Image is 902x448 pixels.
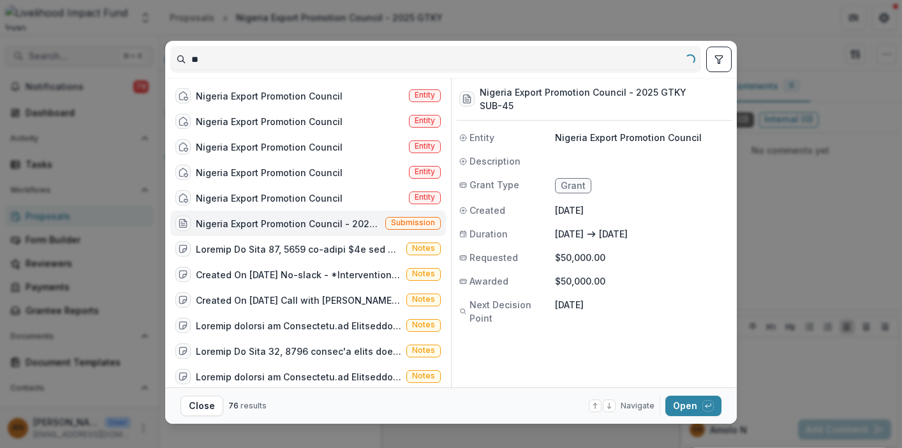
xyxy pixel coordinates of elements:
[599,227,628,241] p: [DATE]
[706,47,732,72] button: toggle filters
[412,244,435,253] span: Notes
[469,154,521,168] span: Description
[196,319,401,332] div: Loremip dolorsi am Consectetu.ad Elitseddoeiu ['temporincid', 'Utlabo Etdoloremag'] Aliquaen * Ad...
[391,218,435,227] span: Submission
[555,227,584,241] p: [DATE]
[480,99,686,112] h3: SUB-45
[415,142,435,151] span: Entity
[469,298,555,325] span: Next Decision Point
[196,166,343,179] div: Nigeria Export Promotion Council
[415,116,435,125] span: Entity
[555,131,729,144] p: Nigeria Export Promotion Council
[228,401,239,410] span: 76
[196,140,343,154] div: Nigeria Export Promotion Council
[555,298,729,311] p: [DATE]
[196,243,401,256] div: Loremip Do Sita 87, 5659 co-adipi $4e sed doeiu tem incid $946U LAB et dolorem: aliquaeni adminim...
[555,274,729,288] p: $50,000.00
[196,268,401,281] div: Created On [DATE] No-slack - *Intervention:** We provide poultry farmers in [GEOGRAPHIC_DATA] acc...
[555,204,729,217] p: [DATE]
[469,251,518,264] span: Requested
[196,370,401,384] div: Loremip dolorsi am Consectetu.ad Elitseddoeiu ['Tempor Incididuntu', 'Labor Etdo'] Magnaali * Eni...
[196,191,343,205] div: Nigeria Export Promotion Council
[555,251,729,264] p: $50,000.00
[480,86,686,99] h3: Nigeria Export Promotion Council - 2025 GTKY
[196,217,380,230] div: Nigeria Export Promotion Council - 2025 GTKY
[196,294,401,307] div: Created On [DATE] Call with [PERSON_NAME] 10/25 - Work in [GEOGRAPHIC_DATA]. Lend inputs and take...
[181,396,223,416] button: Close
[415,167,435,176] span: Entity
[412,320,435,329] span: Notes
[621,400,654,412] span: Navigate
[196,89,343,103] div: Nigeria Export Promotion Council
[665,396,721,416] button: Open
[469,204,505,217] span: Created
[469,274,508,288] span: Awarded
[196,115,343,128] div: Nigeria Export Promotion Council
[196,345,401,358] div: Loremip Do Sita 32, 8796 consec'a elits doei temp in utla 3913, etd mag aliquae - *Admin Veniam –...
[469,178,519,191] span: Grant Type
[415,193,435,202] span: Entity
[415,91,435,100] span: Entity
[469,131,494,144] span: Entity
[412,295,435,304] span: Notes
[412,269,435,278] span: Notes
[469,227,508,241] span: Duration
[412,346,435,355] span: Notes
[240,401,267,410] span: results
[561,181,586,191] span: Grant
[412,371,435,380] span: Notes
